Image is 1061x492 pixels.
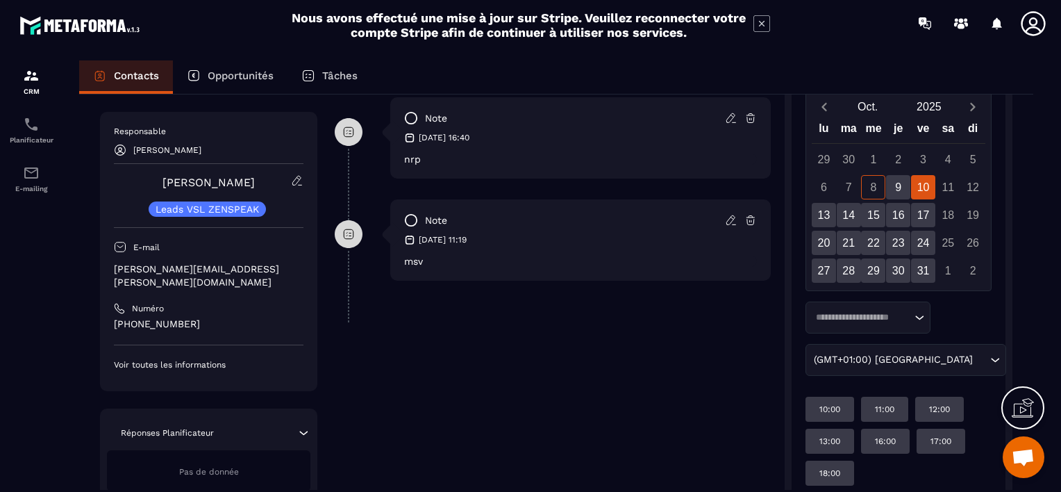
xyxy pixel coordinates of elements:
p: Voir toutes les informations [114,359,303,370]
p: 16:00 [875,436,896,447]
div: Search for option [805,344,1006,376]
p: Opportunités [208,69,274,82]
div: 30 [837,147,861,172]
div: 29 [812,147,836,172]
p: 13:00 [819,436,840,447]
p: 11:00 [875,404,894,415]
div: lu [812,119,837,143]
p: Numéro [132,303,164,314]
div: me [861,119,886,143]
p: [PHONE_NUMBER] [114,318,303,331]
a: formationformationCRM [3,57,59,106]
div: Calendar days [812,147,986,283]
p: Réponses Planificateur [121,427,214,438]
div: Calendar wrapper [812,119,986,283]
div: 7 [837,175,861,199]
div: 11 [936,175,960,199]
button: Next month [960,97,985,116]
div: 8 [861,175,885,199]
p: Planificateur [3,136,59,144]
div: 23 [886,231,910,255]
div: je [886,119,911,143]
h2: Nous avons effectué une mise à jour sur Stripe. Veuillez reconnecter votre compte Stripe afin de ... [291,10,746,40]
div: 21 [837,231,861,255]
p: [PERSON_NAME][EMAIL_ADDRESS][PERSON_NAME][DOMAIN_NAME] [114,263,303,289]
p: 10:00 [819,404,840,415]
div: 17 [911,203,935,227]
div: 10 [911,175,935,199]
input: Search for option [976,352,987,368]
div: 25 [936,231,960,255]
div: 2 [886,147,910,172]
a: schedulerschedulerPlanificateur [3,106,59,154]
a: Opportunités [173,60,287,94]
div: ve [911,119,936,143]
div: 30 [886,259,910,283]
div: 12 [961,175,985,199]
span: Pas de donnée [179,467,239,477]
div: di [960,119,985,143]
p: note [425,214,447,227]
p: Leads VSL ZENSPEAK [156,204,259,214]
button: Previous month [812,97,837,116]
div: 3 [911,147,935,172]
div: 18 [936,203,960,227]
div: 24 [911,231,935,255]
p: 17:00 [930,436,951,447]
p: note [425,112,447,125]
div: sa [935,119,960,143]
p: Responsable [114,126,303,137]
button: Open years overlay [899,95,960,119]
p: Contacts [114,69,159,82]
p: CRM [3,88,59,95]
a: Contacts [79,60,173,94]
span: (GMT+01:00) [GEOGRAPHIC_DATA] [811,352,976,368]
p: Tâches [322,69,358,82]
a: Tâches [287,60,371,94]
button: Open months overlay [837,95,899,119]
div: 16 [886,203,910,227]
p: [PERSON_NAME] [133,145,201,155]
p: [DATE] 11:19 [419,234,467,245]
img: formation [23,67,40,84]
p: 12:00 [929,404,950,415]
p: E-mail [133,242,160,253]
a: [PERSON_NAME] [162,176,255,189]
div: 22 [861,231,885,255]
img: logo [19,13,144,38]
div: 29 [861,259,885,283]
div: 20 [812,231,836,255]
div: 28 [837,259,861,283]
div: 26 [961,231,985,255]
div: 9 [886,175,910,199]
p: 18:00 [819,468,840,479]
div: 31 [911,259,935,283]
p: msv [404,256,756,267]
img: email [23,165,40,181]
div: 19 [961,203,985,227]
div: 5 [961,147,985,172]
input: Search for option [811,311,911,325]
img: scheduler [23,116,40,133]
div: 2 [961,259,985,283]
div: Ouvrir le chat [1003,436,1044,478]
div: 27 [812,259,836,283]
div: 1 [936,259,960,283]
div: 6 [812,175,836,199]
div: Search for option [805,302,930,334]
div: 14 [837,203,861,227]
div: ma [836,119,861,143]
a: emailemailE-mailing [3,154,59,203]
p: E-mailing [3,185,59,192]
div: 13 [812,203,836,227]
p: nrp [404,154,756,165]
div: 15 [861,203,885,227]
p: [DATE] 16:40 [419,132,469,143]
div: 4 [936,147,960,172]
div: 1 [861,147,885,172]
